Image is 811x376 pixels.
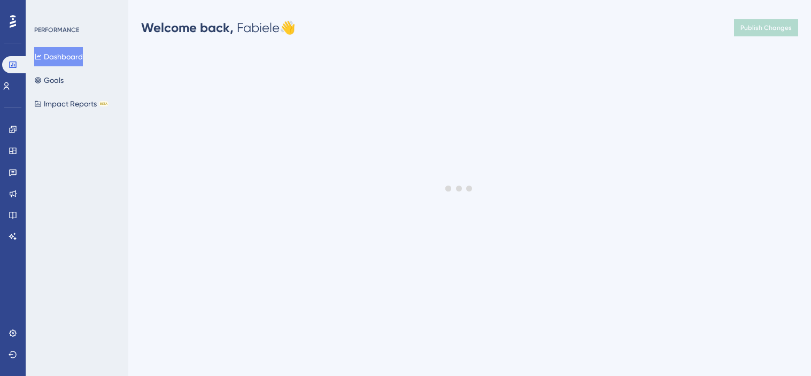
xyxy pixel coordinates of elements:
div: PERFORMANCE [34,26,79,34]
button: Dashboard [34,47,83,66]
div: Fabiele 👋 [141,19,296,36]
button: Goals [34,71,64,90]
button: Publish Changes [734,19,798,36]
button: Impact ReportsBETA [34,94,109,113]
span: Welcome back, [141,20,234,35]
span: Publish Changes [740,24,792,32]
div: BETA [99,101,109,106]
